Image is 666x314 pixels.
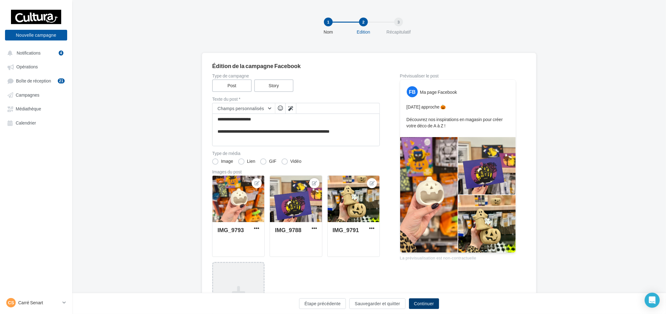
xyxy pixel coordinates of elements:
span: Boîte de réception [16,78,51,83]
label: Type de média [212,151,380,156]
label: Vidéo [282,158,302,165]
span: Calendrier [16,120,36,125]
button: Étape précédente [299,298,346,309]
label: Type de campagne [212,74,380,78]
a: Médiathèque [4,103,68,114]
p: [DATE] approche 🎃 Découvrez nos inspirations en magasin pour créer votre déco de A à Z ! [406,104,509,129]
div: Édition de la campagne Facebook [212,63,526,69]
div: Images du post [212,170,380,174]
div: 21 [58,78,65,83]
button: Continuer [409,298,439,309]
a: Boîte de réception21 [4,75,68,87]
div: 4 [59,51,63,56]
button: Sauvegarder et quitter [349,298,405,309]
a: Campagnes [4,89,68,100]
div: Récapitulatif [379,29,419,35]
div: 2 [359,18,368,26]
span: Médiathèque [16,106,41,112]
div: FB [407,86,418,97]
span: Campagnes [16,92,40,98]
div: IMG_9788 [275,226,301,233]
button: Nouvelle campagne [5,30,67,40]
div: La prévisualisation est non-contractuelle [400,253,516,261]
a: CS Carré Senart [5,297,67,309]
span: CS [8,300,14,306]
label: Image [212,158,233,165]
a: Calendrier [4,117,68,128]
label: Texte du post * [212,97,380,101]
label: Post [212,79,252,92]
span: Champs personnalisés [218,106,264,111]
button: Notifications 4 [4,47,66,58]
div: Open Intercom Messenger [645,293,660,308]
div: 1 [324,18,333,26]
div: IMG_9793 [218,226,244,233]
span: Notifications [17,50,40,56]
span: Opérations [16,64,38,70]
div: Nom [308,29,348,35]
p: Carré Senart [18,300,60,306]
label: GIF [260,158,276,165]
div: Prévisualiser le post [400,74,516,78]
a: Opérations [4,61,68,72]
div: Ma page Facebook [420,89,457,95]
label: Story [254,79,294,92]
div: IMG_9791 [333,226,359,233]
div: 3 [394,18,403,26]
div: Edition [343,29,384,35]
label: Lien [238,158,255,165]
button: Champs personnalisés [212,103,275,114]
